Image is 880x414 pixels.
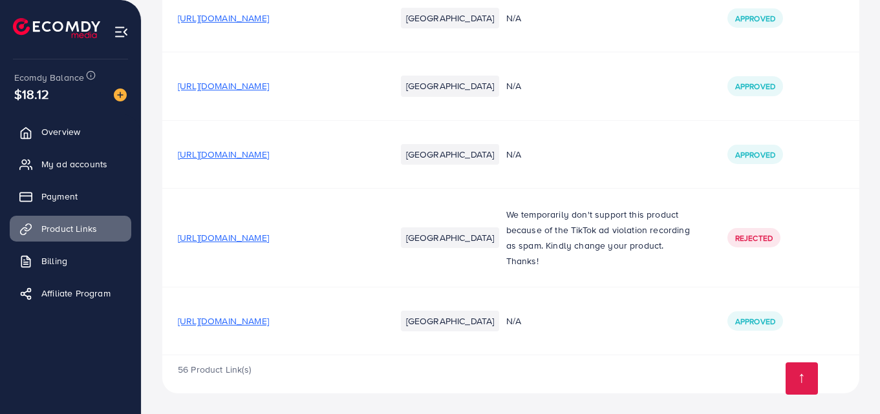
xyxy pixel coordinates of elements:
span: Approved [735,13,775,24]
li: [GEOGRAPHIC_DATA] [401,144,500,165]
img: image [114,88,127,101]
span: [URL][DOMAIN_NAME] [178,315,269,327]
li: [GEOGRAPHIC_DATA] [401,311,500,331]
span: Billing [41,254,67,267]
span: [URL][DOMAIN_NAME] [178,231,269,244]
a: My ad accounts [10,151,131,177]
span: Payment [41,190,78,203]
span: N/A [506,148,521,161]
span: N/A [506,79,521,92]
span: Rejected [735,233,773,243]
span: [URL][DOMAIN_NAME] [178,12,269,25]
span: Ecomdy Balance [14,71,84,84]
iframe: Chat [825,356,870,404]
span: Product Links [41,222,97,235]
span: [URL][DOMAIN_NAME] [178,148,269,161]
span: My ad accounts [41,158,107,171]
span: 56 Product Link(s) [178,363,251,376]
span: $18.12 [14,85,49,103]
span: N/A [506,315,521,327]
img: menu [114,25,129,39]
img: logo [13,18,100,38]
span: Approved [735,81,775,92]
span: [URL][DOMAIN_NAME] [178,79,269,92]
span: Approved [735,149,775,160]
a: Overview [10,119,131,145]
a: Payment [10,183,131,209]
span: Overview [41,125,80,138]
li: [GEOGRAPHIC_DATA] [401,227,500,248]
a: Billing [10,248,131,274]
p: We temporarily don't support this product because of the TikTok ad violation recording as spam. K... [506,207,696,269]
a: Affiliate Program [10,280,131,306]
li: [GEOGRAPHIC_DATA] [401,8,500,28]
li: [GEOGRAPHIC_DATA] [401,76,500,96]
span: Approved [735,316,775,327]
span: N/A [506,12,521,25]
span: Affiliate Program [41,287,111,300]
a: Product Links [10,216,131,242]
